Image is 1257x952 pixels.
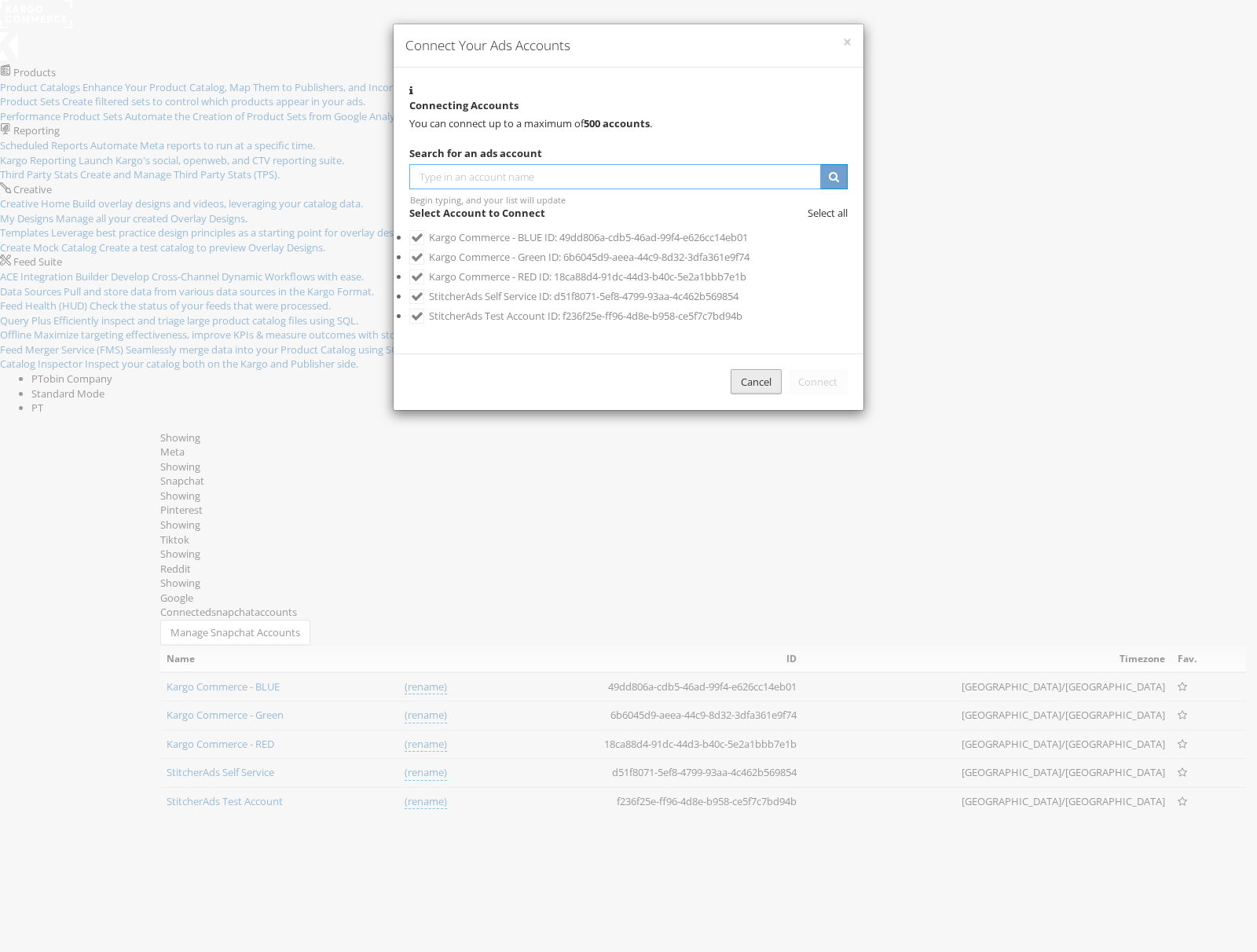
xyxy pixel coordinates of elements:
[808,206,848,220] span: Select all
[429,289,537,303] span: StitcherAds Self Service
[429,230,542,244] span: Kargo Commerce - BLUE
[429,269,537,284] span: Kargo Commerce - RED
[429,309,545,323] span: StitcherAds Test Account
[539,289,738,303] span: ID: d51f8071-5ef8-4799-93aa-4c462b569854
[539,269,746,284] span: ID: 18ca88d4-91dc-44d3-b40c-5e2a1bbb7e1b
[409,98,519,112] strong: Connecting Accounts
[409,116,848,131] div: You can connect up to a maximum of .
[544,230,748,244] span: ID: 49dd806a-cdb5-46ad-99f4-e626cc14eb01
[429,250,546,264] span: Kargo Commerce - Green
[410,194,847,206] div: Begin typing, and your list will update
[548,309,742,323] span: ID: f236f25e-ff96-4d8e-b958-ce5f7c7bd94b
[409,206,545,220] strong: Select Account to Connect
[548,250,749,264] span: ID: 6b6045d9-aeea-44c9-8d32-3dfa361e9f74
[405,36,852,55] h4: Connect Your Ads Accounts
[731,369,782,395] div: Cancel
[843,35,852,50] button: ×
[584,116,650,130] strong: 500 accounts
[409,164,821,189] input: Type in an account name
[409,146,542,160] strong: Search for an ads account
